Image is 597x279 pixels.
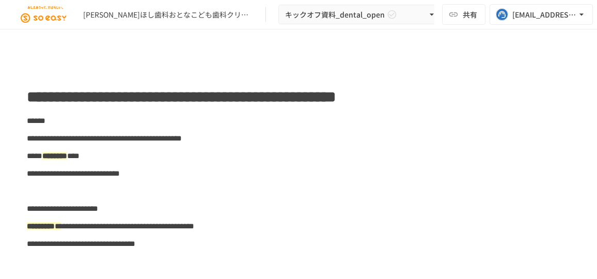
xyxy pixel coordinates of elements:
button: [EMAIL_ADDRESS][DOMAIN_NAME] [490,4,593,25]
img: JEGjsIKIkXC9kHzRN7titGGb0UF19Vi83cQ0mCQ5DuX [12,6,75,23]
div: [EMAIL_ADDRESS][DOMAIN_NAME] [512,8,576,21]
div: [PERSON_NAME]ほし歯科おとなこども歯科クリニック [83,9,253,20]
button: キックオフ資料_dental_open [278,5,444,25]
span: 共有 [463,9,477,20]
button: 共有 [442,4,485,25]
span: キックオフ資料_dental_open [285,8,385,21]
